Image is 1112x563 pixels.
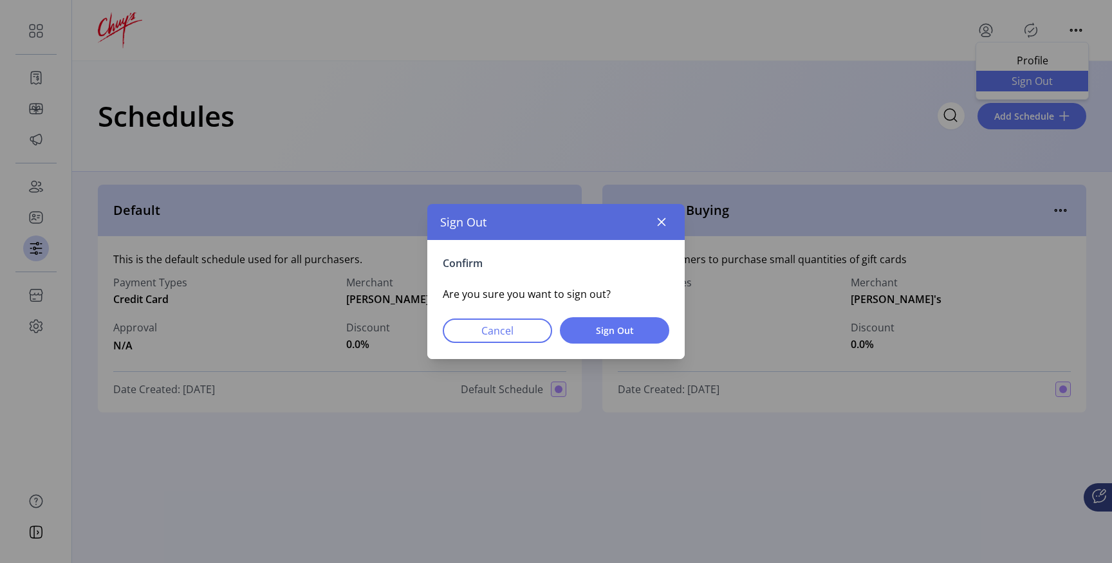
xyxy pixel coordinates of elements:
[443,255,669,271] p: Confirm
[440,214,486,231] span: Sign Out
[459,323,535,338] span: Cancel
[577,324,653,337] span: Sign Out
[443,286,669,302] p: Are you sure you want to sign out?
[443,318,552,343] button: Cancel
[560,317,669,344] button: Sign Out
